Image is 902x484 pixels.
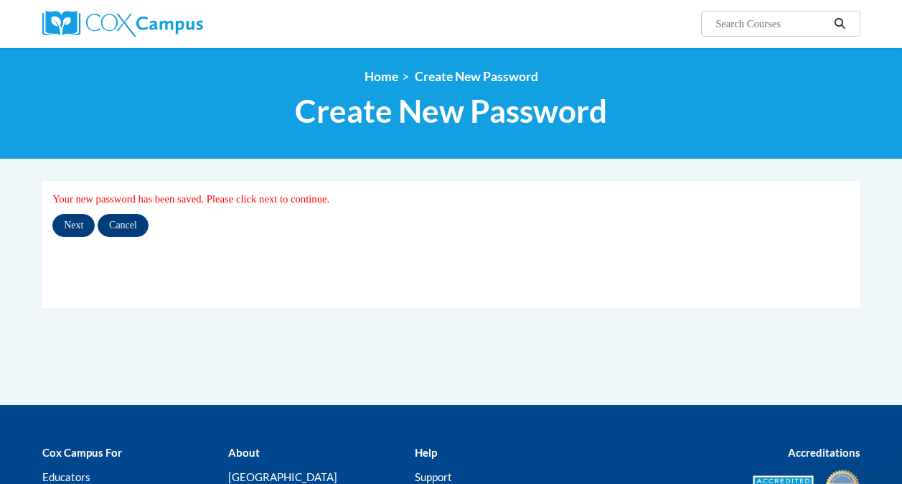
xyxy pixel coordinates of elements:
input: Next [52,214,95,237]
a: Cox Campus [42,11,301,37]
a: Educators [42,470,90,483]
span: Your new password has been saved. Please click next to continue. [52,193,329,205]
span: Create New Password [295,92,607,130]
button: Search [829,15,850,32]
input: Cancel [98,214,149,237]
b: About [228,446,260,459]
a: [GEOGRAPHIC_DATA] [228,470,337,483]
a: Support [415,470,452,483]
b: Help [415,446,437,459]
b: Cox Campus For [42,446,122,459]
a: Home [365,69,398,84]
img: Cox Campus [42,11,203,37]
b: Accreditations [788,446,860,459]
iframe: Button to launch messaging window [845,427,891,473]
span: Create New Password [415,69,538,84]
input: Search Courses [714,15,829,32]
